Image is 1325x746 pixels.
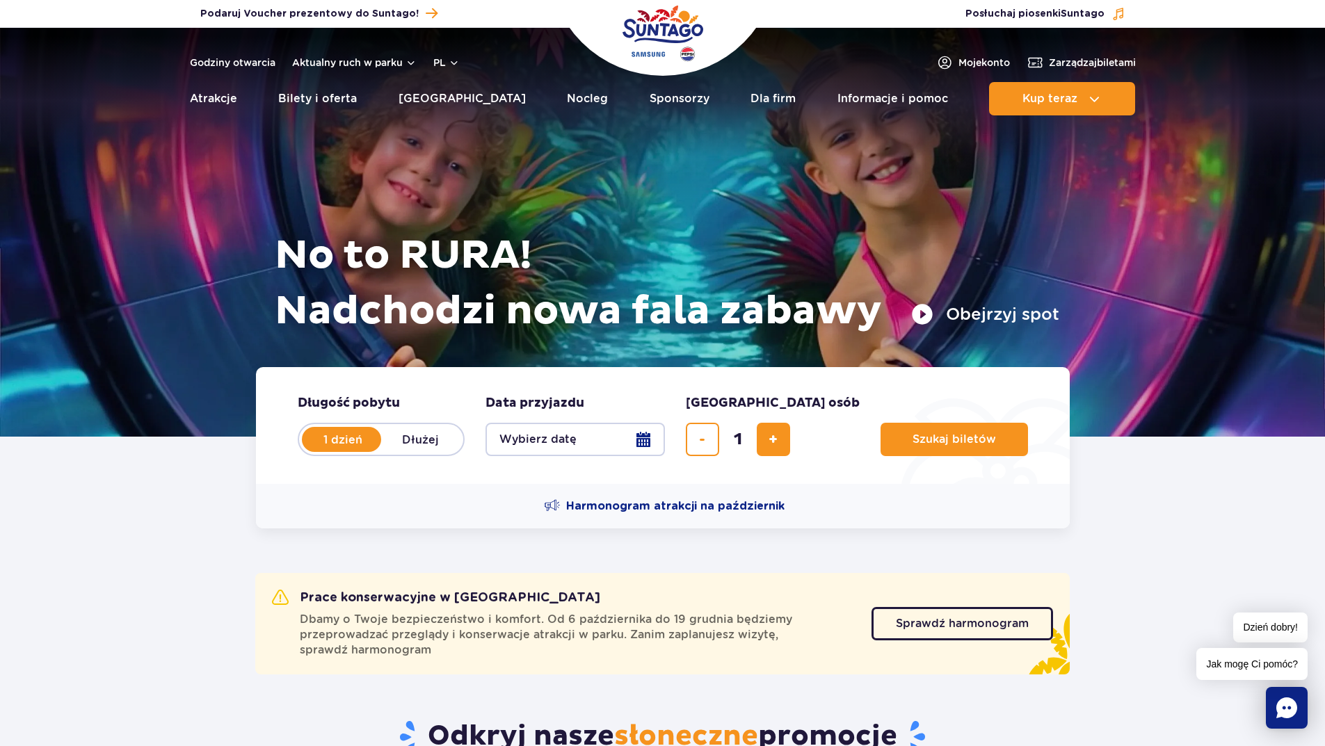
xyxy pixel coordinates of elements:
span: Zarządzaj biletami [1049,56,1136,70]
a: Podaruj Voucher prezentowy do Suntago! [200,4,437,23]
a: Harmonogram atrakcji na październik [544,498,785,514]
button: Kup teraz [989,82,1135,115]
input: liczba biletów [721,423,755,456]
span: Jak mogę Ci pomóc? [1196,648,1308,680]
a: Bilety i oferta [278,82,357,115]
button: Obejrzyj spot [911,303,1059,325]
h2: Prace konserwacyjne w [GEOGRAPHIC_DATA] [272,590,600,606]
a: [GEOGRAPHIC_DATA] [399,82,526,115]
a: Godziny otwarcia [190,56,275,70]
button: usuń bilet [686,423,719,456]
button: dodaj bilet [757,423,790,456]
button: Posłuchaj piosenkiSuntago [965,7,1125,21]
span: Kup teraz [1022,92,1077,105]
form: Planowanie wizyty w Park of Poland [256,367,1070,484]
span: Szukaj biletów [913,433,996,446]
span: Suntago [1061,9,1105,19]
h1: No to RURA! Nadchodzi nowa fala zabawy [275,228,1059,339]
a: Informacje i pomoc [837,82,948,115]
a: Sprawdź harmonogram [872,607,1053,640]
span: Harmonogram atrakcji na październik [566,498,785,514]
span: Data przyjazdu [485,395,584,412]
span: Dzień dobry! [1233,613,1308,642]
a: Sponsorzy [650,82,709,115]
button: Wybierz datę [485,423,665,456]
span: Dbamy o Twoje bezpieczeństwo i komfort. Od 6 października do 19 grudnia będziemy przeprowadzać pr... [300,612,855,658]
a: Atrakcje [190,82,237,115]
span: Długość pobytu [298,395,400,412]
span: Sprawdź harmonogram [896,618,1029,629]
a: Zarządzajbiletami [1027,54,1136,71]
label: 1 dzień [303,425,383,454]
a: Mojekonto [936,54,1010,71]
span: Podaruj Voucher prezentowy do Suntago! [200,7,419,21]
div: Chat [1266,687,1308,729]
button: Aktualny ruch w parku [292,57,417,68]
span: Posłuchaj piosenki [965,7,1105,21]
button: Szukaj biletów [881,423,1028,456]
label: Dłużej [381,425,460,454]
a: Nocleg [567,82,608,115]
button: pl [433,56,460,70]
span: [GEOGRAPHIC_DATA] osób [686,395,860,412]
a: Dla firm [750,82,796,115]
span: Moje konto [958,56,1010,70]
